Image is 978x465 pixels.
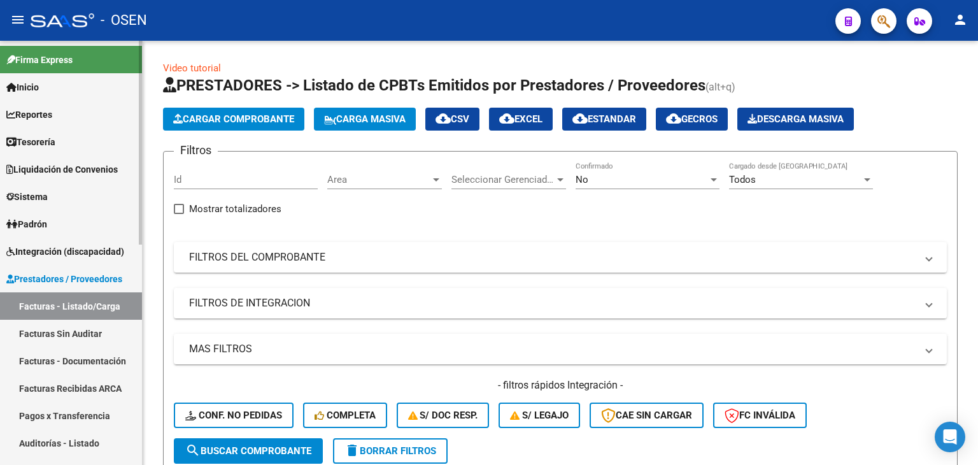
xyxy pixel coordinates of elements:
span: PRESTADORES -> Listado de CPBTs Emitidos por Prestadores / Proveedores [163,76,705,94]
button: CSV [425,108,479,131]
span: FC Inválida [725,410,795,421]
button: Descarga Masiva [737,108,854,131]
span: CAE SIN CARGAR [601,410,692,421]
span: Conf. no pedidas [185,410,282,421]
span: Descarga Masiva [748,113,844,125]
span: S/ Doc Resp. [408,410,478,421]
span: - OSEN [101,6,147,34]
mat-icon: cloud_download [572,111,588,126]
h4: - filtros rápidos Integración - [174,378,947,392]
mat-icon: cloud_download [499,111,514,126]
mat-icon: menu [10,12,25,27]
span: S/ legajo [510,410,569,421]
button: Cargar Comprobante [163,108,304,131]
mat-icon: delete [344,443,360,458]
span: Cargar Comprobante [173,113,294,125]
mat-panel-title: FILTROS DEL COMPROBANTE [189,250,916,264]
span: Integración (discapacidad) [6,245,124,259]
span: Seleccionar Gerenciador [451,174,555,185]
span: EXCEL [499,113,542,125]
span: Gecros [666,113,718,125]
button: Buscar Comprobante [174,438,323,464]
span: No [576,174,588,185]
mat-panel-title: MAS FILTROS [189,342,916,356]
span: Estandar [572,113,636,125]
a: Video tutorial [163,62,221,74]
mat-expansion-panel-header: FILTROS DEL COMPROBANTE [174,242,947,273]
span: Completa [315,410,376,421]
button: S/ Doc Resp. [397,403,490,428]
button: CAE SIN CARGAR [590,403,704,428]
div: Open Intercom Messenger [935,422,965,452]
mat-icon: cloud_download [436,111,451,126]
mat-expansion-panel-header: MAS FILTROS [174,334,947,364]
button: Gecros [656,108,728,131]
span: Buscar Comprobante [185,445,311,457]
span: Todos [729,174,756,185]
button: Estandar [562,108,646,131]
mat-icon: search [185,443,201,458]
button: Borrar Filtros [333,438,448,464]
mat-expansion-panel-header: FILTROS DE INTEGRACION [174,288,947,318]
span: Padrón [6,217,47,231]
button: FC Inválida [713,403,807,428]
span: Mostrar totalizadores [189,201,281,217]
span: Area [327,174,430,185]
span: Liquidación de Convenios [6,162,118,176]
span: Firma Express [6,53,73,67]
span: (alt+q) [705,81,735,93]
button: Conf. no pedidas [174,403,294,428]
button: Completa [303,403,387,428]
span: Sistema [6,190,48,204]
span: Inicio [6,80,39,94]
mat-icon: cloud_download [666,111,681,126]
button: EXCEL [489,108,553,131]
button: S/ legajo [499,403,580,428]
mat-icon: person [953,12,968,27]
span: Carga Masiva [324,113,406,125]
button: Carga Masiva [314,108,416,131]
span: Tesorería [6,135,55,149]
span: Reportes [6,108,52,122]
h3: Filtros [174,141,218,159]
span: Prestadores / Proveedores [6,272,122,286]
span: CSV [436,113,469,125]
mat-panel-title: FILTROS DE INTEGRACION [189,296,916,310]
app-download-masive: Descarga masiva de comprobantes (adjuntos) [737,108,854,131]
span: Borrar Filtros [344,445,436,457]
